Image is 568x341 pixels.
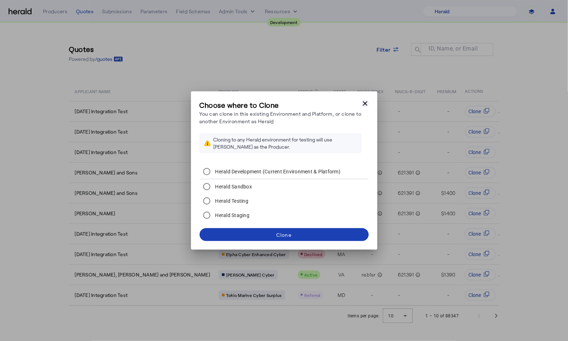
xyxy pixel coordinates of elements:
label: Herald Staging [214,212,250,219]
label: Herald Sandbox [214,183,252,190]
p: You can clone in this existing Environment and Platform, or clone to another Environment as Herald [200,110,362,125]
h3: Choose where to Clone [200,100,362,110]
div: Clone [276,231,292,239]
button: Clone [200,228,369,241]
label: Herald Testing [214,197,249,205]
label: Herald Development (Current Environment & Platform) [214,168,341,175]
div: Cloning to any Herald environment for testing will use [PERSON_NAME] as the Producer. [214,136,357,150]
